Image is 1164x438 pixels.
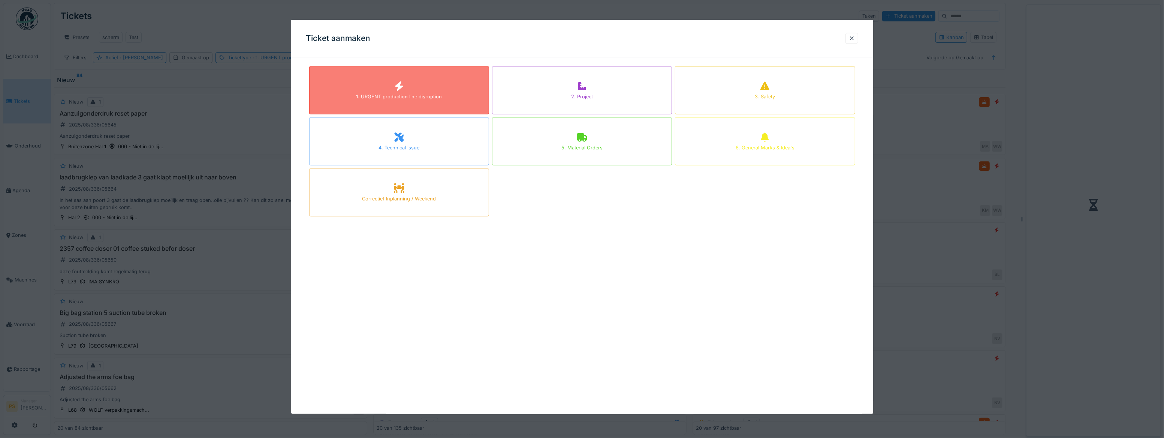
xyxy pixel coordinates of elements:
div: 1. URGENT production line disruption [356,93,442,101]
h3: Ticket aanmaken [306,34,371,43]
div: 5. Material Orders [561,144,603,152]
div: 4. Technical issue [379,144,419,152]
div: Correctief Inplanning / Weekend [362,196,436,203]
div: 6. General Marks & Idea's [736,144,794,152]
div: 3. Safety [755,93,775,101]
div: 2. Project [571,93,593,101]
